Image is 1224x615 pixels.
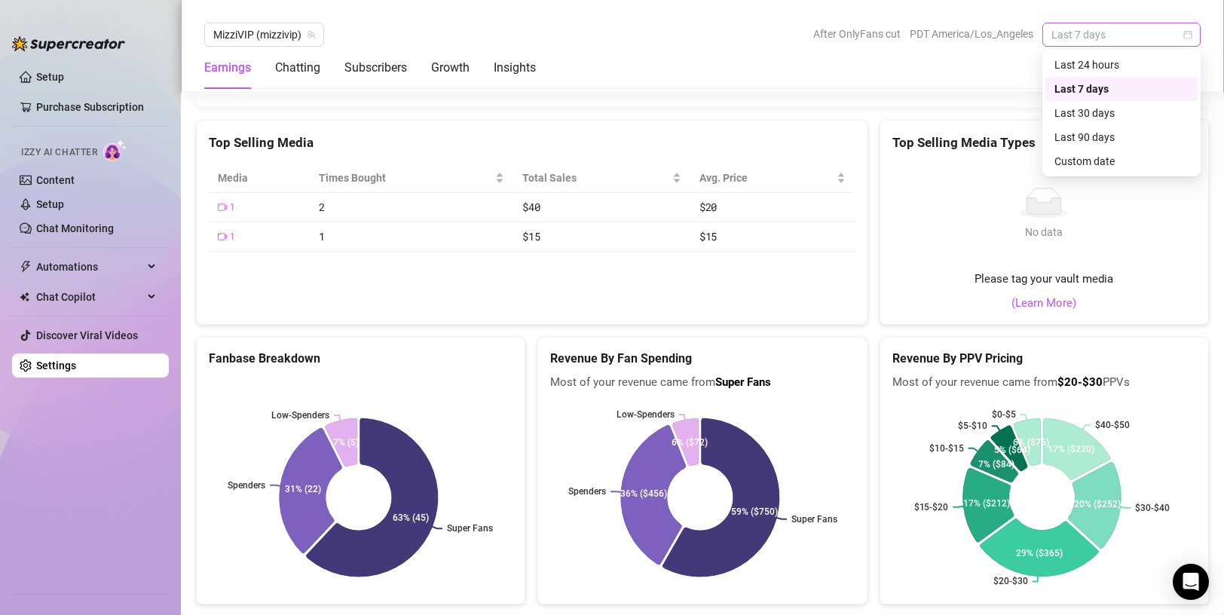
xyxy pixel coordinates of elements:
span: 1 [230,230,235,244]
text: $5-$10 [958,421,987,431]
img: logo-BBDzfeDw.svg [12,36,125,51]
b: $20-$30 [1057,375,1103,389]
span: MizziVIP (mizzivip) [213,23,315,46]
text: Spenders [228,480,265,491]
span: Please tag your vault media [975,271,1113,289]
div: Growth [431,59,470,77]
span: video-camera [218,232,227,241]
th: Total Sales [513,164,690,193]
text: $0-$5 [992,409,1016,420]
th: Media [209,164,310,193]
span: Automations [36,255,143,279]
span: After OnlyFans cut [813,23,901,45]
div: No data [1020,224,1068,240]
div: Last 30 days [1045,101,1198,125]
a: Content [36,174,75,186]
a: Purchase Subscription [36,95,157,119]
text: Low-Spenders [617,409,675,420]
div: Insights [494,59,536,77]
text: $15-$20 [913,502,948,512]
span: $40 [522,200,540,214]
span: Izzy AI Chatter [21,145,97,160]
text: $10-$15 [929,443,963,454]
b: Super Fans [715,375,771,389]
div: Custom date [1045,149,1198,173]
span: Times Bought [319,170,492,186]
span: team [307,30,316,39]
span: thunderbolt [20,261,32,273]
div: Last 30 days [1054,105,1189,121]
span: Most of your revenue came from [550,374,854,392]
a: Setup [36,198,64,210]
img: Chat Copilot [20,292,29,302]
div: Open Intercom Messenger [1173,564,1209,600]
text: Spenders [568,486,606,497]
h5: Revenue By PPV Pricing [892,350,1196,368]
span: calendar [1183,30,1192,39]
a: (Learn More) [1011,295,1076,313]
a: Discover Viral Videos [36,329,138,341]
div: Last 90 days [1045,125,1198,149]
div: Last 7 days [1054,81,1189,97]
text: Super Fans [447,524,493,534]
span: Total Sales [522,170,669,186]
span: video-camera [218,203,227,212]
div: Last 90 days [1054,129,1189,145]
span: 1 [319,229,325,243]
text: Low-Spenders [271,410,329,421]
span: $20 [699,200,717,214]
span: Chat Copilot [36,285,143,309]
span: 1 [230,200,235,215]
a: Setup [36,71,64,83]
div: Earnings [204,59,251,77]
div: Top Selling Media Types [892,133,1196,153]
a: Chat Monitoring [36,222,114,234]
span: $15 [699,229,717,243]
span: 2 [319,200,325,214]
div: Subscribers [344,59,407,77]
text: Super Fans [791,514,837,525]
div: Last 24 hours [1045,53,1198,77]
span: Most of your revenue came from PPVs [892,374,1196,392]
div: Last 24 hours [1054,57,1189,73]
span: Last 7 days [1051,23,1192,46]
text: $30-$40 [1136,503,1170,513]
th: Avg. Price [690,164,855,193]
a: Settings [36,360,76,372]
div: Top Selling Media [209,133,855,153]
h5: Revenue By Fan Spending [550,350,854,368]
span: Avg. Price [699,170,834,186]
div: Custom date [1054,153,1189,170]
img: AI Chatter [103,139,127,161]
span: PDT America/Los_Angeles [910,23,1033,45]
text: $20-$30 [993,577,1028,587]
span: $15 [522,229,540,243]
div: Last 7 days [1045,77,1198,101]
div: Chatting [275,59,320,77]
text: $40-$50 [1095,420,1130,430]
h5: Fanbase Breakdown [209,350,513,368]
th: Times Bought [310,164,513,193]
